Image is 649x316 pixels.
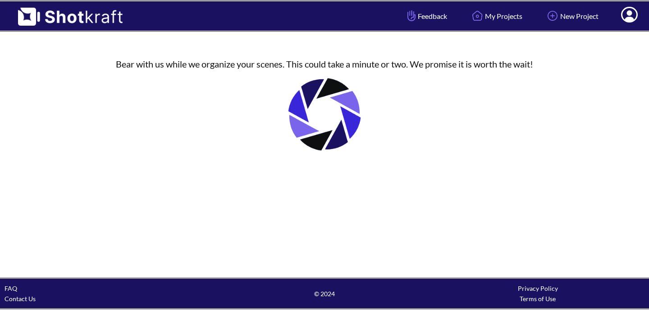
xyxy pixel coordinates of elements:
span: Feedback [405,11,447,21]
img: Loading.. [279,69,370,159]
div: Privacy Policy [431,283,644,293]
a: New Project [538,4,605,28]
a: My Projects [463,4,529,28]
img: Hand Icon [405,8,418,23]
span: © 2024 [218,289,431,299]
div: Terms of Use [431,293,644,304]
img: Add Icon [545,8,560,23]
img: Home Icon [470,8,485,23]
a: Contact Us [5,295,36,302]
a: FAQ [5,284,17,292]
